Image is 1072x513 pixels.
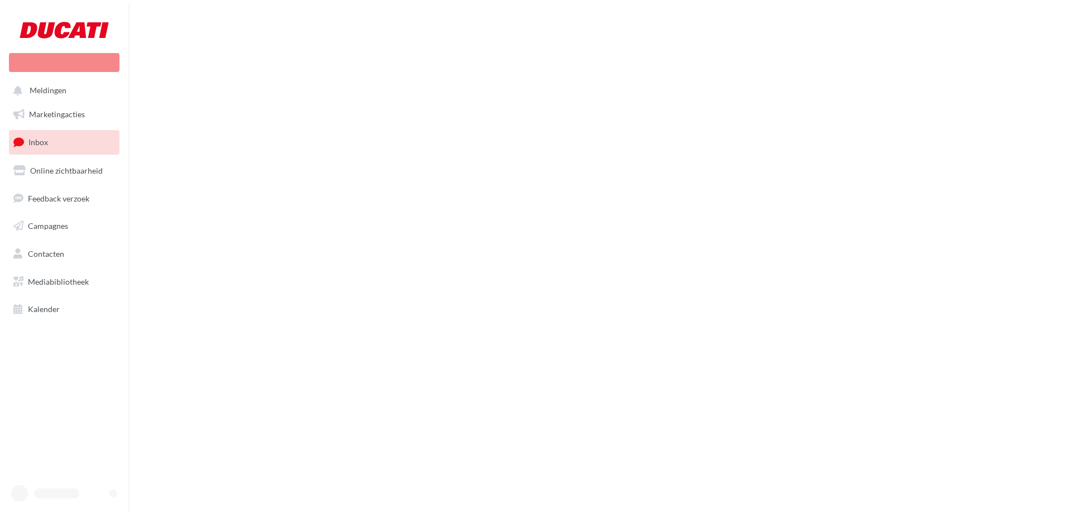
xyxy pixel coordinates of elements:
a: Kalender [7,298,122,321]
a: Campagnes [7,214,122,238]
span: Campagnes [28,221,68,231]
a: Feedback verzoek [7,187,122,210]
span: Online zichtbaarheid [30,166,103,175]
a: Contacten [7,242,122,266]
span: Kalender [28,304,60,314]
span: Contacten [28,249,64,258]
span: Inbox [28,137,48,147]
span: Marketingacties [29,109,85,119]
a: Marketingacties [7,103,122,126]
span: Feedback verzoek [28,193,89,203]
span: Mediabibliotheek [28,277,89,286]
a: Mediabibliotheek [7,270,122,294]
a: Online zichtbaarheid [7,159,122,183]
a: Inbox [7,130,122,154]
span: Meldingen [30,86,66,95]
div: Nieuwe campagne [9,53,119,72]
